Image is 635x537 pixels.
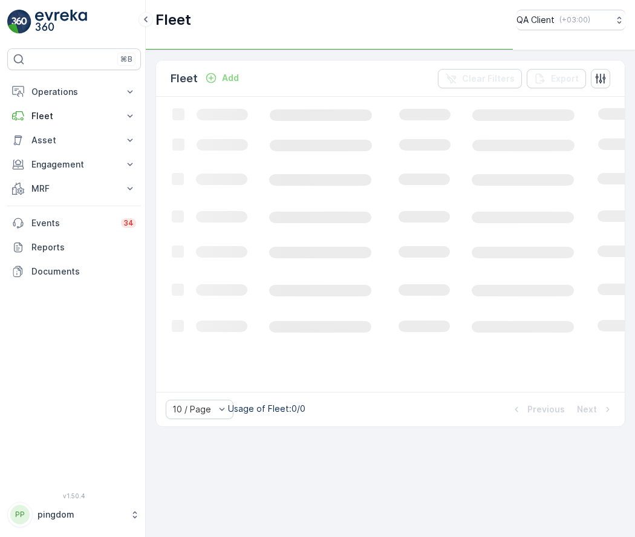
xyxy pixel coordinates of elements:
[222,72,239,84] p: Add
[7,80,141,104] button: Operations
[438,69,522,88] button: Clear Filters
[7,128,141,152] button: Asset
[37,509,124,521] p: pingdom
[527,403,565,415] p: Previous
[7,104,141,128] button: Fleet
[7,502,141,527] button: PPpingdom
[123,218,134,228] p: 34
[31,86,117,98] p: Operations
[576,402,615,417] button: Next
[31,158,117,171] p: Engagement
[31,134,117,146] p: Asset
[171,70,198,87] p: Fleet
[228,403,305,415] p: Usage of Fleet : 0/0
[7,177,141,201] button: MRF
[462,73,515,85] p: Clear Filters
[7,152,141,177] button: Engagement
[551,73,579,85] p: Export
[7,492,141,500] span: v 1.50.4
[509,402,566,417] button: Previous
[31,265,136,278] p: Documents
[155,10,191,30] p: Fleet
[31,241,136,253] p: Reports
[527,69,586,88] button: Export
[31,217,114,229] p: Events
[577,403,597,415] p: Next
[7,259,141,284] a: Documents
[31,183,117,195] p: MRF
[7,211,141,235] a: Events34
[516,10,625,30] button: QA Client(+03:00)
[10,505,30,524] div: PP
[7,10,31,34] img: logo
[120,54,132,64] p: ⌘B
[35,10,87,34] img: logo_light-DOdMpM7g.png
[7,235,141,259] a: Reports
[559,15,590,25] p: ( +03:00 )
[31,110,117,122] p: Fleet
[200,71,244,85] button: Add
[516,14,555,26] p: QA Client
